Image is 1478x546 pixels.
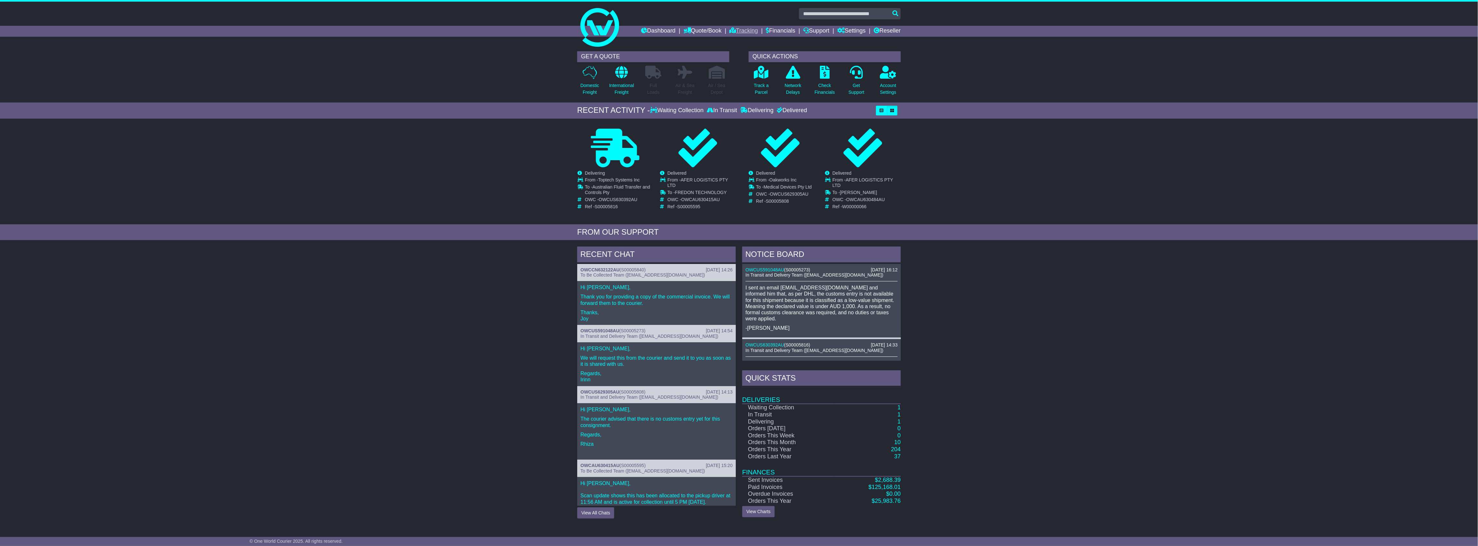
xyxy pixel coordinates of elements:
[580,441,733,447] p: Rhiza
[756,171,775,176] span: Delivered
[609,82,634,96] p: International Freight
[580,463,733,468] div: ( )
[667,197,735,204] td: OWC -
[745,360,898,372] p: Upon checking, the Shipment has been given a release status by Customs and the estimated delivery...
[650,107,705,114] div: Waiting Collection
[742,491,835,498] td: Overdue Invoices
[742,418,835,425] td: Delivering
[756,199,812,204] td: Ref -
[580,346,733,352] p: Hi [PERSON_NAME],
[580,294,733,306] p: Thank you for providing a copy of the commercial invoice. We will forward them to the courier.
[756,191,812,199] td: OWC -
[815,82,835,96] p: Check Financials
[784,65,802,99] a: NetworkDelays
[878,477,901,483] span: 2,688.39
[667,177,735,190] td: From -
[832,190,900,197] td: To -
[814,65,835,99] a: CheckFinancials
[580,272,705,278] span: To Be Collected Team ([EMAIL_ADDRESS][DOMAIN_NAME])
[706,328,733,334] div: [DATE] 14:54
[898,432,901,439] a: 0
[580,480,733,523] p: Hi [PERSON_NAME], Scan update shows this has been allocated to the pickup driver at 11:56 AM and ...
[742,425,835,432] td: Orders [DATE]
[890,491,901,497] span: 0.00
[705,107,739,114] div: In Transit
[580,334,718,339] span: In Transit and Delivery Team ([EMAIL_ADDRESS][DOMAIN_NAME])
[742,446,835,453] td: Orders This Year
[745,267,898,273] div: ( )
[580,389,619,395] a: OWCUS629305AU
[745,267,784,272] a: OWCUS591048AU
[840,190,877,195] span: [PERSON_NAME]
[756,177,812,184] td: From -
[598,177,640,182] span: Toptech Systems Inc
[730,26,758,37] a: Tracking
[832,177,900,190] td: From -
[742,432,835,439] td: Orders This Week
[580,82,599,96] p: Domestic Freight
[742,453,835,460] td: Orders Last Year
[846,197,885,202] span: OWCAU630484AU
[742,498,835,505] td: Orders This Year
[745,342,898,348] div: ( )
[645,82,661,96] p: Full Loads
[886,491,901,497] a: $0.00
[749,51,901,62] div: QUICK ACTIONS
[585,177,653,184] td: From -
[775,107,807,114] div: Delivered
[667,177,728,188] span: AFER LOGISTICS PTY LTD
[742,506,775,517] a: View Charts
[585,197,653,204] td: OWC -
[609,65,634,99] a: InternationalFreight
[706,463,733,468] div: [DATE] 15:20
[580,328,733,334] div: ( )
[742,439,835,446] td: Orders This Month
[874,26,901,37] a: Reseller
[676,82,695,96] p: Air & Sea Freight
[842,204,867,209] span: W00000066
[249,539,343,544] span: © One World Courier 2025. All rights reserved.
[708,82,725,96] p: Air / Sea Depot
[742,404,835,411] td: Waiting Collection
[785,82,801,96] p: Network Delays
[675,190,727,195] span: FREDON TECHNOLOGY
[577,228,901,237] div: FROM OUR SUPPORT
[681,197,720,202] span: OWCAU630415AU
[599,197,637,202] span: OWCUS630392AU
[766,26,795,37] a: Financials
[832,171,851,176] span: Delivered
[621,328,644,333] span: S00005273
[849,82,864,96] p: Get Support
[898,404,901,411] a: 1
[786,342,809,347] span: S00005816
[880,65,897,99] a: AccountSettings
[742,460,901,476] td: Finances
[621,267,644,272] span: S00005840
[580,309,733,322] p: Thanks, Joy
[872,498,901,504] a: $25,983.76
[577,106,650,115] div: RECENT ACTIVITY -
[754,65,769,99] a: Track aParcel
[832,204,900,210] td: Ref -
[641,26,676,37] a: Dashboard
[585,184,653,197] td: To -
[585,204,653,210] td: Ref -
[756,184,812,191] td: To -
[706,389,733,395] div: [DATE] 14:13
[684,26,722,37] a: Quote/Book
[894,453,901,460] a: 37
[585,184,650,195] span: Australian Fluid Transfer and Controls Pty
[580,65,599,99] a: DomesticFreight
[577,507,614,519] button: View All Chats
[580,284,733,290] p: Hi [PERSON_NAME],
[745,348,883,353] span: In Transit and Delivery Team ([EMAIL_ADDRESS][DOMAIN_NAME])
[742,476,835,484] td: Sent Invoices
[580,406,733,413] p: Hi [PERSON_NAME],
[742,387,901,404] td: Deliveries
[580,416,733,428] p: The courier advised that there is no customs entry yet for this consignment.
[763,184,812,190] span: Medical Devices Pty Ltd
[621,463,644,468] span: S00005595
[891,446,901,453] a: 204
[898,425,901,432] a: 0
[580,395,718,400] span: In Transit and Delivery Team ([EMAIL_ADDRESS][DOMAIN_NAME])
